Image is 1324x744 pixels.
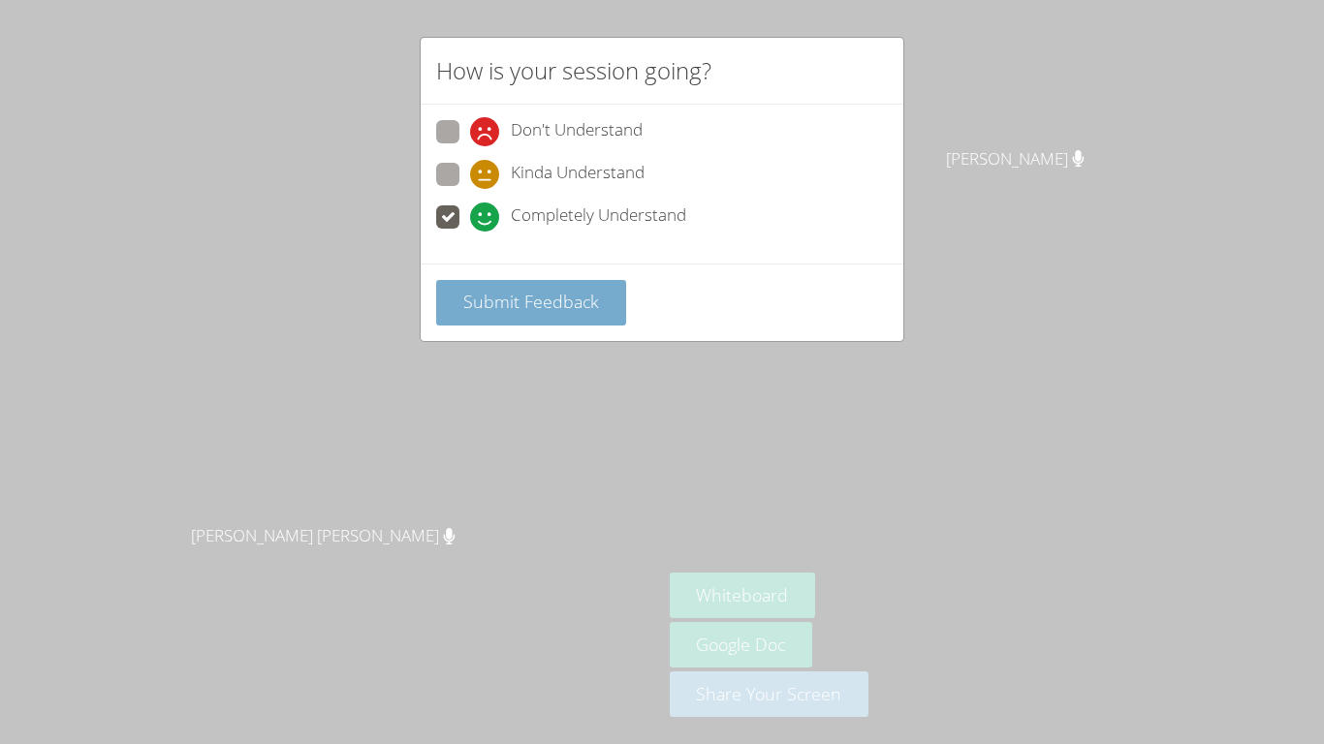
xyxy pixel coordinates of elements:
[436,53,711,88] h2: How is your session going?
[511,160,645,189] span: Kinda Understand
[463,290,599,313] span: Submit Feedback
[436,280,626,325] button: Submit Feedback
[511,202,686,232] span: Completely Understand
[511,117,643,146] span: Don't Understand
